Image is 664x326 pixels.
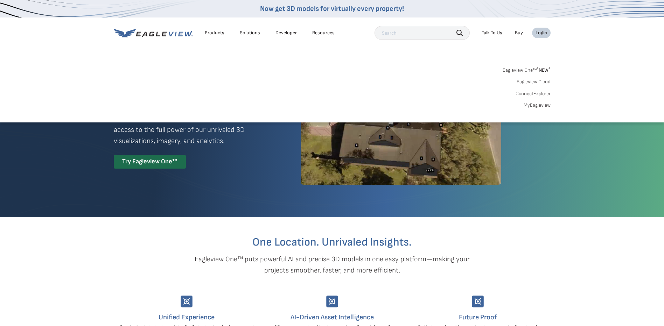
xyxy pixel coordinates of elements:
span: NEW [537,67,551,73]
h4: AI-Driven Asset Intelligence [265,312,400,323]
p: Eagleview One™ puts powerful AI and precise 3D models in one easy platform—making your projects s... [182,254,482,276]
a: ConnectExplorer [516,91,551,97]
h4: Future Proof [410,312,545,323]
div: Products [205,30,224,36]
input: Search [375,26,470,40]
a: MyEagleview [524,102,551,108]
a: Now get 3D models for virtually every property! [260,5,404,13]
a: Developer [275,30,297,36]
img: Group-9744.svg [181,296,193,307]
a: Eagleview One™*NEW* [503,65,551,73]
div: Solutions [240,30,260,36]
img: Group-9744.svg [326,296,338,307]
a: Buy [515,30,523,36]
div: Talk To Us [482,30,502,36]
p: A premium digital experience that provides seamless access to the full power of our unrivaled 3D ... [114,113,275,147]
div: Login [536,30,547,36]
a: Eagleview Cloud [517,79,551,85]
h4: Unified Experience [119,312,254,323]
h2: One Location. Unrivaled Insights. [119,237,545,248]
img: Group-9744.svg [472,296,484,307]
div: Resources [312,30,335,36]
div: Try Eagleview One™ [114,155,186,169]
